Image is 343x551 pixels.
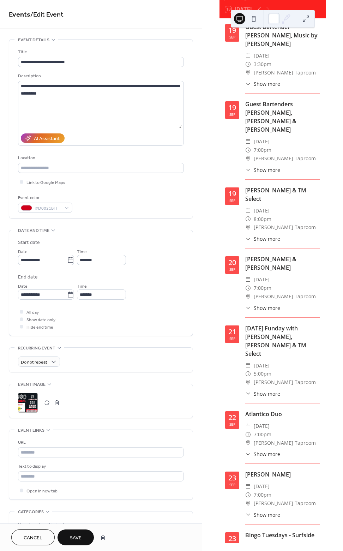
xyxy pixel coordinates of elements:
[254,430,271,439] span: 7:00pm
[245,390,280,397] button: ​Show more
[254,235,280,242] span: Show more
[245,52,251,60] div: ​
[58,529,94,545] button: Save
[245,439,251,447] div: ​
[18,463,182,470] div: Text to display
[254,482,270,491] span: [DATE]
[229,337,235,340] div: Sep
[229,423,235,426] div: Sep
[245,511,280,519] button: ​Show more
[254,52,270,60] span: [DATE]
[254,378,316,387] span: [PERSON_NAME] Taproom
[245,482,251,491] div: ​
[254,60,271,68] span: 3:30pm
[228,414,236,421] div: 22
[254,146,271,154] span: 7:00pm
[245,137,251,146] div: ​
[254,275,270,284] span: [DATE]
[18,283,28,290] span: Date
[245,450,251,458] div: ​
[245,235,251,242] div: ​
[34,135,60,143] div: AI Assistant
[245,422,251,430] div: ​
[229,483,235,486] div: Sep
[18,274,38,281] div: End date
[254,284,271,292] span: 7:00pm
[18,508,44,516] span: Categories
[254,166,280,174] span: Show more
[245,166,251,174] div: ​
[254,422,270,430] span: [DATE]
[228,328,236,335] div: 21
[18,393,38,413] div: ;
[245,430,251,439] div: ​
[254,361,270,370] span: [DATE]
[254,450,280,458] span: Show more
[245,80,280,88] button: ​Show more
[18,154,182,162] div: Location
[26,316,55,324] span: Show date only
[245,304,251,312] div: ​
[229,113,235,116] div: Sep
[228,259,236,266] div: 20
[245,80,251,88] div: ​
[245,324,320,358] div: [DATE] Funday with [PERSON_NAME], [PERSON_NAME] & TM Select
[18,248,28,256] span: Date
[24,534,42,542] span: Cancel
[228,535,236,542] div: 23
[245,370,251,378] div: ​
[254,304,280,312] span: Show more
[245,499,251,508] div: ​
[18,239,40,246] div: Start date
[245,378,251,387] div: ​
[245,206,251,215] div: ​
[18,36,49,44] span: Event details
[18,194,71,202] div: Event color
[245,410,320,418] div: Atlantico Duo
[228,190,236,197] div: 19
[254,370,271,378] span: 5:00pm
[254,80,280,88] span: Show more
[245,531,320,539] div: Bingo Tuesdays - Surfside
[254,154,316,163] span: [PERSON_NAME] Taproom
[254,491,271,499] span: 7:00pm
[245,450,280,458] button: ​Show more
[254,292,316,301] span: [PERSON_NAME] Taproom
[245,491,251,499] div: ​
[245,390,251,397] div: ​
[26,487,58,495] span: Open in new tab
[245,60,251,68] div: ​
[245,146,251,154] div: ​
[229,199,235,202] div: Sep
[245,223,251,232] div: ​
[245,361,251,370] div: ​
[254,223,316,232] span: [PERSON_NAME] Taproom
[245,166,280,174] button: ​Show more
[21,133,65,143] button: AI Assistant
[18,381,46,388] span: Event image
[30,8,64,22] span: / Edit Event
[245,68,251,77] div: ​
[245,470,320,479] div: [PERSON_NAME]
[11,529,55,545] button: Cancel
[26,309,39,316] span: All day
[254,206,270,215] span: [DATE]
[245,100,320,134] div: Guest Bartenders [PERSON_NAME], [PERSON_NAME] & [PERSON_NAME]
[18,345,55,352] span: Recurring event
[245,284,251,292] div: ​
[18,427,44,434] span: Event links
[35,205,61,212] span: #D0021BFF
[245,215,251,223] div: ​
[18,439,182,446] div: URL
[70,534,82,542] span: Save
[26,179,65,186] span: Link to Google Maps
[245,154,251,163] div: ​
[229,268,235,271] div: Sep
[77,283,87,290] span: Time
[9,8,30,22] a: Events
[228,474,236,481] div: 23
[254,215,271,223] span: 8:00pm
[18,227,49,234] span: Date and time
[245,186,320,203] div: [PERSON_NAME] & TM Select
[18,48,182,56] div: Title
